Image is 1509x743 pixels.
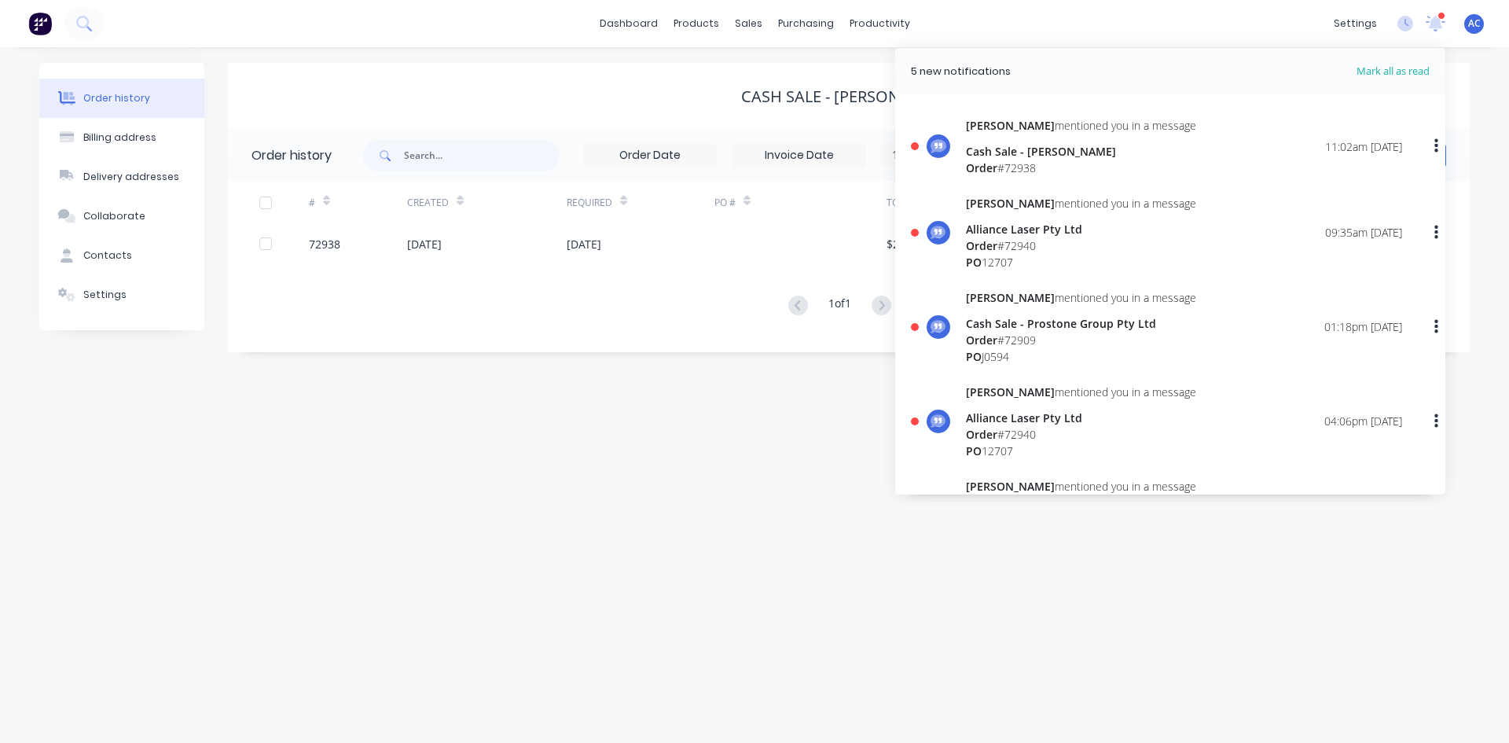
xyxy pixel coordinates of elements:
[39,157,204,197] button: Delivery addresses
[567,181,714,224] div: Required
[966,118,1055,133] span: [PERSON_NAME]
[592,12,666,35] a: dashboard
[966,349,982,364] span: PO
[407,196,449,210] div: Created
[404,140,560,171] input: Search...
[966,195,1196,211] div: mentioned you in a message
[727,12,770,35] div: sales
[407,236,442,252] div: [DATE]
[666,12,727,35] div: products
[966,117,1196,134] div: mentioned you in a message
[1325,224,1402,241] div: 09:35am [DATE]
[966,426,1196,443] div: # 72940
[966,332,1196,348] div: # 72909
[966,160,1196,176] div: # 72938
[1326,12,1385,35] div: settings
[1325,138,1402,155] div: 11:02am [DATE]
[966,384,1196,400] div: mentioned you in a message
[966,160,997,175] span: Order
[309,196,315,210] div: #
[39,275,204,314] button: Settings
[309,181,407,224] div: #
[883,146,1015,164] div: 17 Statuses
[83,91,150,105] div: Order history
[966,410,1196,426] div: Alliance Laser Pty Ltd
[966,237,1196,254] div: # 72940
[966,443,982,458] span: PO
[966,290,1055,305] span: [PERSON_NAME]
[83,209,145,223] div: Collaborate
[584,144,716,167] input: Order Date
[966,427,997,442] span: Order
[966,384,1055,399] span: [PERSON_NAME]
[83,288,127,302] div: Settings
[966,348,1196,365] div: J0594
[966,254,1196,270] div: 12707
[966,479,1055,494] span: [PERSON_NAME]
[567,236,601,252] div: [DATE]
[39,197,204,236] button: Collaborate
[887,181,1009,224] div: Total Value
[966,143,1196,160] div: Cash Sale - [PERSON_NAME]
[966,478,1196,495] div: mentioned you in a message
[966,221,1196,237] div: Alliance Laser Pty Ltd
[83,248,132,263] div: Contacts
[966,255,982,270] span: PO
[1324,318,1402,335] div: 01:18pm [DATE]
[842,12,918,35] div: productivity
[1468,17,1481,31] span: AC
[1300,64,1430,79] span: Mark all as read
[966,315,1196,332] div: Cash Sale - Prostone Group Pty Ltd
[966,196,1055,211] span: [PERSON_NAME]
[714,181,887,224] div: PO #
[887,236,927,252] div: $275.00
[887,196,946,210] div: Total Value
[309,236,340,252] div: 72938
[966,443,1196,459] div: 12707
[741,87,957,106] div: Cash Sale - [PERSON_NAME]
[828,295,851,318] div: 1 of 1
[966,238,997,253] span: Order
[83,170,179,184] div: Delivery addresses
[39,79,204,118] button: Order history
[407,181,567,224] div: Created
[39,118,204,157] button: Billing address
[28,12,52,35] img: Factory
[251,146,332,165] div: Order history
[770,12,842,35] div: purchasing
[83,131,156,145] div: Billing address
[911,64,1011,79] div: 5 new notifications
[567,196,612,210] div: Required
[1324,413,1402,429] div: 04:06pm [DATE]
[733,144,865,167] input: Invoice Date
[966,333,997,348] span: Order
[39,236,204,275] button: Contacts
[966,289,1196,306] div: mentioned you in a message
[714,196,736,210] div: PO #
